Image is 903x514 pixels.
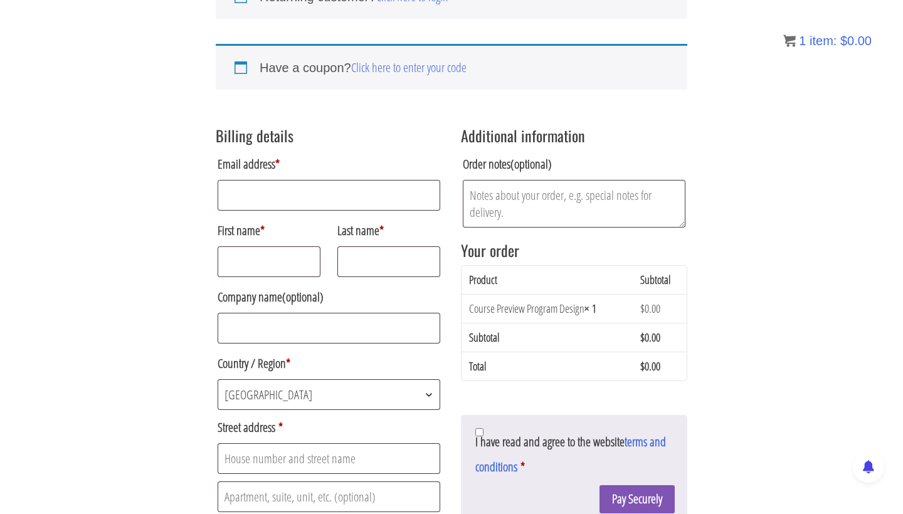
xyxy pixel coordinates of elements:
span: I have read and agree to the website [475,433,666,475]
span: 1 [799,34,806,48]
th: Subtotal [462,323,633,352]
th: Product [462,266,633,294]
bdi: 0.00 [640,330,660,345]
th: Total [462,352,633,380]
label: Order notes [463,152,685,177]
label: Last name [337,218,440,243]
div: Have a coupon? [216,44,687,90]
input: House number and street name [218,443,440,474]
input: I have read and agree to the websiteterms and conditions * [475,428,483,436]
span: item: [810,34,837,48]
span: Country / Region [218,379,440,410]
label: First name [218,218,320,243]
label: Company name [218,285,440,310]
button: Pay Securely [599,485,675,513]
label: Country / Region [218,351,440,376]
label: Email address [218,152,440,177]
bdi: 0.00 [640,301,660,316]
h3: Your order [461,242,687,258]
h3: Billing details [216,127,442,144]
span: Mexico [218,380,440,409]
strong: × 1 [584,301,596,316]
input: Apartment, suite, unit, etc. (optional) [218,481,440,512]
span: $ [840,34,847,48]
td: Course Preview Program Design [462,294,633,323]
span: $ [640,330,645,345]
a: terms and conditions [475,433,666,475]
a: Click here to enter your code [351,59,467,76]
abbr: required [520,458,525,475]
span: (optional) [282,288,324,305]
label: Street address [218,415,440,440]
th: Subtotal [633,266,687,294]
span: $ [640,301,645,316]
bdi: 0.00 [840,34,872,48]
img: icon11.png [783,34,796,47]
h3: Additional information [461,127,687,144]
span: (optional) [510,155,552,172]
span: $ [640,359,645,374]
a: 1 item: $0.00 [783,34,872,48]
bdi: 0.00 [640,359,660,374]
